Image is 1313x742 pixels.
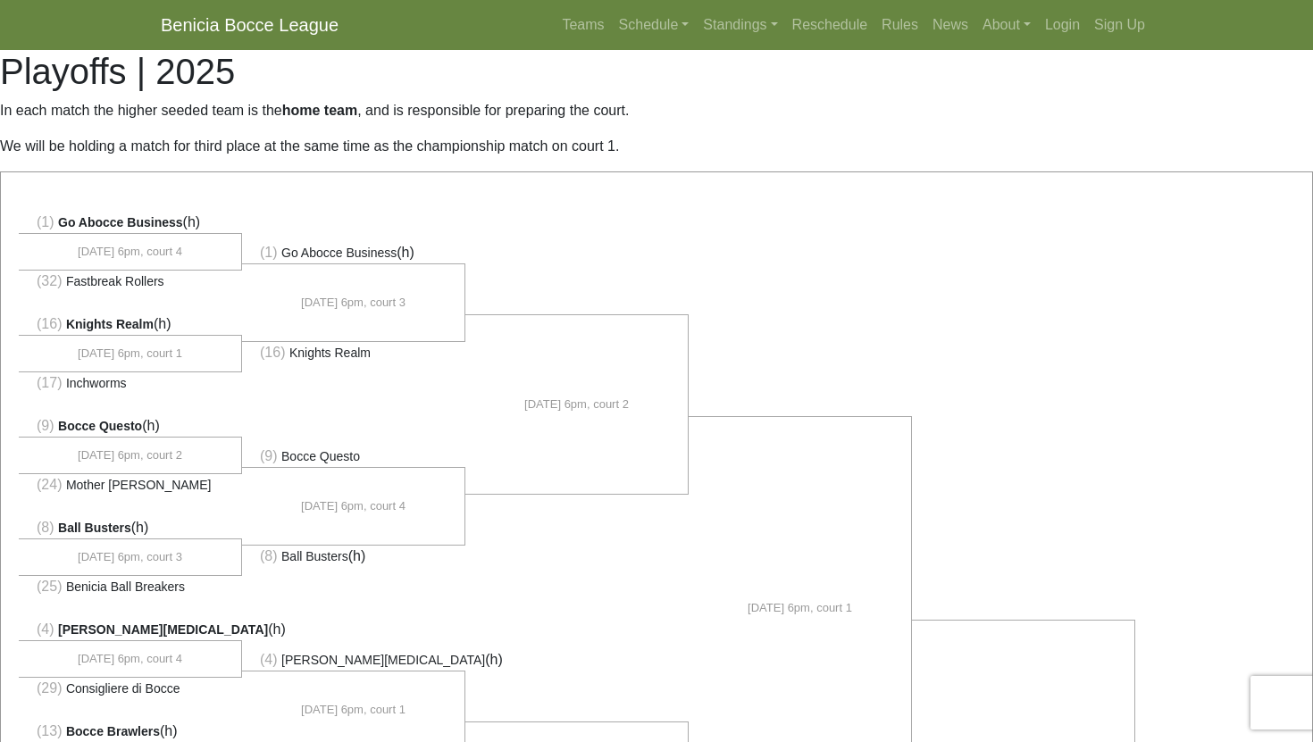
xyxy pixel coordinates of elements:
[66,317,154,331] span: Knights Realm
[242,242,465,264] li: (h)
[58,419,142,433] span: Bocce Questo
[66,376,127,390] span: Inchworms
[66,274,164,288] span: Fastbreak Rollers
[37,621,54,637] span: (4)
[289,346,371,360] span: Knights Realm
[301,497,406,515] span: [DATE] 6pm, court 4
[37,520,54,535] span: (8)
[78,345,182,363] span: [DATE] 6pm, court 1
[58,622,268,637] span: [PERSON_NAME][MEDICAL_DATA]
[975,7,1038,43] a: About
[696,7,784,43] a: Standings
[301,701,406,719] span: [DATE] 6pm, court 1
[612,7,697,43] a: Schedule
[37,680,62,696] span: (29)
[281,549,348,563] span: Ball Busters
[58,215,183,229] span: Go Abocce Business
[1038,7,1087,43] a: Login
[925,7,975,43] a: News
[37,273,62,288] span: (32)
[37,579,62,594] span: (25)
[19,517,242,539] li: (h)
[78,243,182,261] span: [DATE] 6pm, court 4
[37,316,62,331] span: (16)
[161,7,339,43] a: Benicia Bocce League
[260,652,278,667] span: (4)
[66,681,180,696] span: Consigliere di Bocce
[66,579,185,594] span: Benicia Ball Breakers
[785,7,875,43] a: Reschedule
[37,418,54,433] span: (9)
[282,103,357,118] strong: home team
[242,545,465,567] li: (h)
[301,294,406,312] span: [DATE] 6pm, court 3
[66,724,160,738] span: Bocce Brawlers
[748,599,852,617] span: [DATE] 6pm, court 1
[524,396,629,413] span: [DATE] 6pm, court 2
[78,548,182,566] span: [DATE] 6pm, court 3
[19,415,242,438] li: (h)
[66,478,212,492] span: Mother [PERSON_NAME]
[1087,7,1152,43] a: Sign Up
[874,7,925,43] a: Rules
[37,723,62,738] span: (13)
[555,7,611,43] a: Teams
[260,345,285,360] span: (16)
[37,375,62,390] span: (17)
[19,212,242,234] li: (h)
[281,449,360,463] span: Bocce Questo
[281,246,397,260] span: Go Abocce Business
[78,650,182,668] span: [DATE] 6pm, court 4
[78,446,182,464] span: [DATE] 6pm, court 2
[19,313,242,336] li: (h)
[19,619,242,641] li: (h)
[260,448,278,463] span: (9)
[242,649,465,671] li: (h)
[58,521,131,535] span: Ball Busters
[281,653,485,667] span: [PERSON_NAME][MEDICAL_DATA]
[260,548,278,563] span: (8)
[260,245,278,260] span: (1)
[37,214,54,229] span: (1)
[37,477,62,492] span: (24)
